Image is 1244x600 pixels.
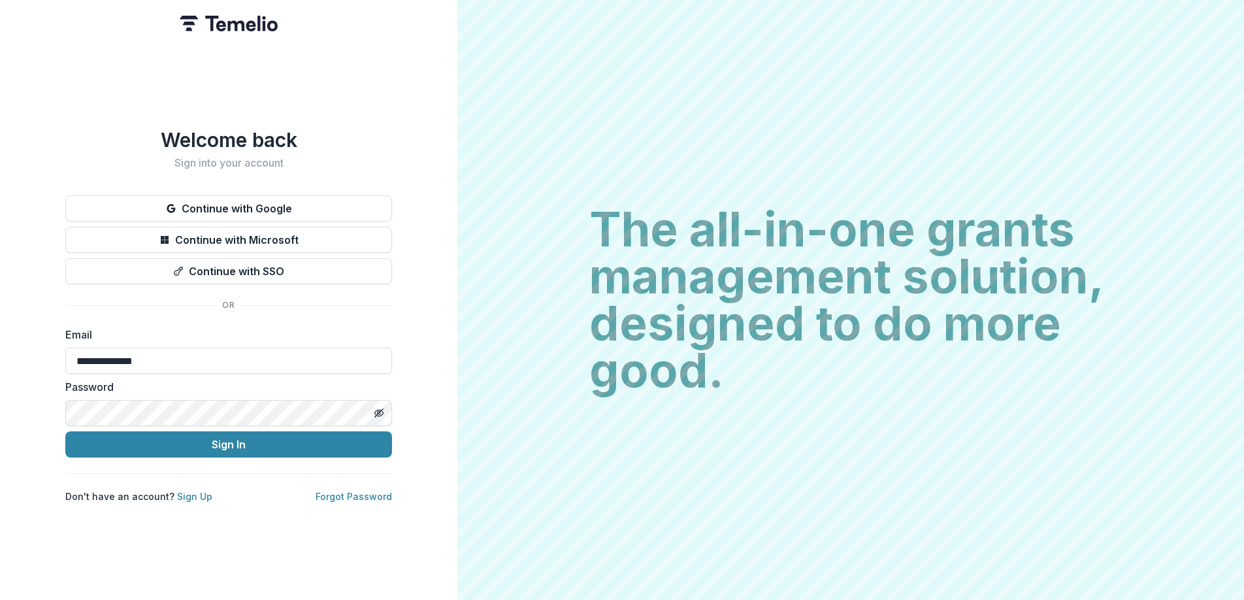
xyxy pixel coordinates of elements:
button: Continue with Google [65,195,392,222]
label: Password [65,379,384,395]
label: Email [65,327,384,342]
img: Temelio [180,16,278,31]
h2: Sign into your account [65,157,392,169]
h1: Welcome back [65,128,392,152]
p: Don't have an account? [65,490,212,503]
button: Sign In [65,431,392,458]
a: Sign Up [177,491,212,502]
button: Continue with Microsoft [65,227,392,253]
button: Toggle password visibility [368,403,389,424]
button: Continue with SSO [65,258,392,284]
a: Forgot Password [316,491,392,502]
